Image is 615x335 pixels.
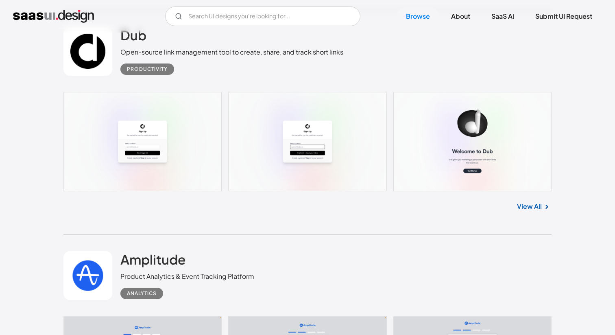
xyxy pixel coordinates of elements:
[526,7,602,25] a: Submit UI Request
[482,7,524,25] a: SaaS Ai
[13,10,94,23] a: home
[165,7,360,26] input: Search UI designs you're looking for...
[120,27,146,43] h2: Dub
[120,251,186,272] a: Amplitude
[127,289,157,298] div: Analytics
[120,272,254,281] div: Product Analytics & Event Tracking Platform
[441,7,480,25] a: About
[127,64,168,74] div: Productivity
[517,201,542,211] a: View All
[120,47,343,57] div: Open-source link management tool to create, share, and track short links
[396,7,440,25] a: Browse
[120,27,146,47] a: Dub
[165,7,360,26] form: Email Form
[120,251,186,267] h2: Amplitude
